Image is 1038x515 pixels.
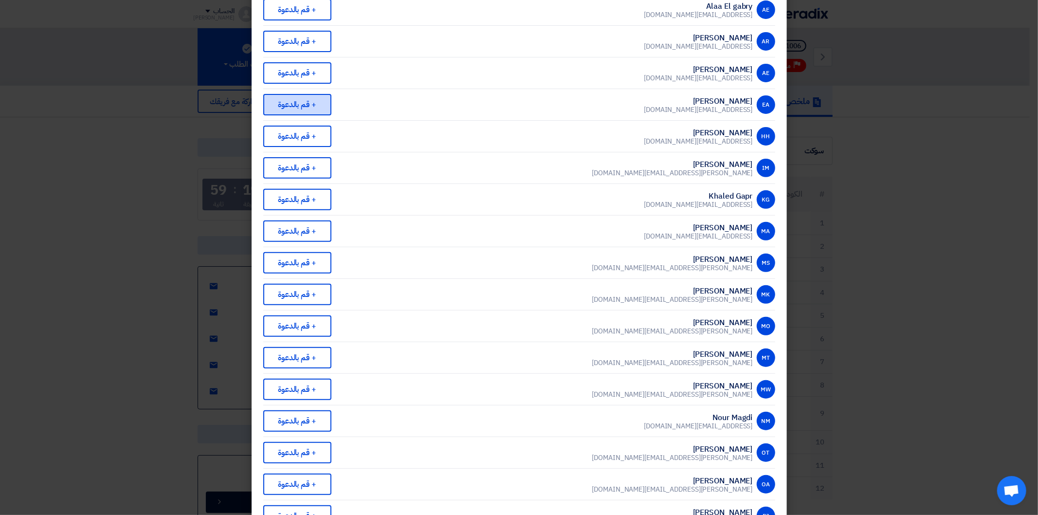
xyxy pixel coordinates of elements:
[644,192,752,201] div: Khaled Gapr
[757,475,775,494] div: OA
[757,380,775,399] div: MW
[757,349,775,367] div: MT
[644,422,752,431] div: [EMAIL_ADDRESS][DOMAIN_NAME]
[592,359,753,368] div: [PERSON_NAME][EMAIL_ADDRESS][DOMAIN_NAME]
[644,223,752,232] div: [PERSON_NAME]
[263,157,331,179] div: + قم بالدعوة
[997,476,1026,505] a: Open chat
[592,445,753,454] div: [PERSON_NAME]
[644,201,752,209] div: [EMAIL_ADDRESS][DOMAIN_NAME]
[644,34,752,42] div: [PERSON_NAME]
[263,410,331,432] div: + قم بالدعوة
[757,159,775,177] div: IM
[644,137,752,146] div: [EMAIL_ADDRESS][DOMAIN_NAME]
[592,295,753,304] div: [PERSON_NAME][EMAIL_ADDRESS][DOMAIN_NAME]
[757,443,775,462] div: OT
[263,442,331,463] div: + قم بالدعوة
[592,169,753,178] div: [PERSON_NAME][EMAIL_ADDRESS][DOMAIN_NAME]
[757,64,775,82] div: AE
[263,474,331,495] div: + قم بالدعوة
[644,42,752,51] div: [EMAIL_ADDRESS][DOMAIN_NAME]
[757,190,775,209] div: KG
[263,62,331,84] div: + قم بالدعوة
[592,287,753,295] div: [PERSON_NAME]
[592,390,753,399] div: [PERSON_NAME][EMAIL_ADDRESS][DOMAIN_NAME]
[592,485,753,494] div: [PERSON_NAME][EMAIL_ADDRESS][DOMAIN_NAME]
[592,318,753,327] div: [PERSON_NAME]
[757,95,775,114] div: EA
[757,222,775,240] div: MA
[263,252,331,274] div: + قم بالدعوة
[644,129,752,137] div: [PERSON_NAME]
[263,189,331,210] div: + قم بالدعوة
[263,379,331,400] div: + قم بالدعوة
[644,232,752,241] div: [EMAIL_ADDRESS][DOMAIN_NAME]
[644,106,752,114] div: [EMAIL_ADDRESS][DOMAIN_NAME]
[263,31,331,52] div: + قم بالدعوة
[644,74,752,83] div: [EMAIL_ADDRESS][DOMAIN_NAME]
[757,254,775,272] div: MS
[644,2,752,11] div: Alaa El gabry
[757,32,775,51] div: AR
[263,284,331,305] div: + قم بالدعوة
[644,97,752,106] div: [PERSON_NAME]
[757,0,775,19] div: AE
[592,454,753,462] div: [PERSON_NAME][EMAIL_ADDRESS][DOMAIN_NAME]
[592,350,753,359] div: [PERSON_NAME]
[592,160,753,169] div: [PERSON_NAME]
[263,347,331,368] div: + قم بالدعوة
[757,412,775,430] div: NM
[644,413,752,422] div: Nour Magdi
[592,477,753,485] div: [PERSON_NAME]
[592,327,753,336] div: [PERSON_NAME][EMAIL_ADDRESS][DOMAIN_NAME]
[757,127,775,146] div: HH
[592,264,753,273] div: [PERSON_NAME][EMAIL_ADDRESS][DOMAIN_NAME]
[263,126,331,147] div: + قم بالدعوة
[592,382,753,390] div: [PERSON_NAME]
[757,317,775,335] div: MO
[263,221,331,242] div: + قم بالدعوة
[263,94,331,115] div: + قم بالدعوة
[592,255,753,264] div: [PERSON_NAME]
[644,11,752,19] div: [EMAIL_ADDRESS][DOMAIN_NAME]
[644,65,752,74] div: [PERSON_NAME]
[757,285,775,304] div: MK
[263,315,331,337] div: + قم بالدعوة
